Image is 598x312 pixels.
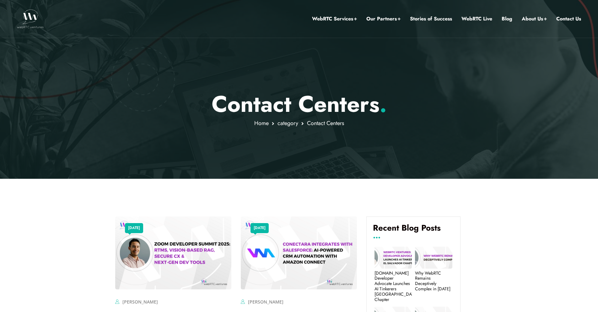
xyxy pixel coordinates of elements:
[248,299,283,305] a: [PERSON_NAME]
[312,15,357,23] a: WebRTC Services
[415,271,452,292] a: Why WebRTC Remains Deceptively Complex in [DATE]
[461,15,492,23] a: WebRTC Live
[115,216,231,289] img: Zoom Developer Summit 2025 RTMS, Vision-Based RAG, Secure CX & Next-Gen Dev Tools
[373,223,454,238] h4: Recent Blog Posts
[502,15,512,23] a: Blog
[307,119,344,127] span: Contact Centers
[277,119,298,127] a: category
[374,271,412,302] a: [DOMAIN_NAME] Developer Advocate Launches AI Tinkerers [GEOGRAPHIC_DATA] Chapter
[522,15,547,23] a: About Us
[556,15,581,23] a: Contact Us
[17,9,44,28] img: WebRTC.ventures
[380,88,387,120] span: .
[254,119,269,127] a: Home
[366,15,401,23] a: Our Partners
[122,299,158,305] a: [PERSON_NAME]
[128,224,140,232] a: [DATE]
[115,90,483,118] p: Contact Centers
[410,15,452,23] a: Stories of Success
[254,224,266,232] a: [DATE]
